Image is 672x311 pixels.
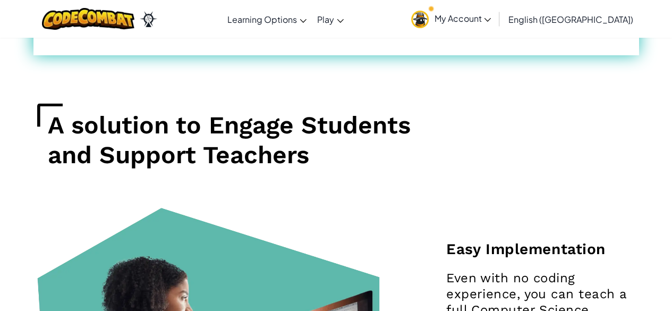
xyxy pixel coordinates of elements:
h1: A solution to Engage Students and Support Teachers [37,103,423,175]
img: CodeCombat logo [42,8,135,30]
a: English ([GEOGRAPHIC_DATA]) [503,5,638,33]
img: avatar [411,11,429,28]
a: Learning Options [222,5,312,33]
a: My Account [406,2,496,36]
h2: Easy Implementation [446,239,635,259]
img: Ozaria [140,11,157,27]
span: My Account [434,13,491,24]
span: Learning Options [227,14,297,25]
a: Play [312,5,349,33]
span: English ([GEOGRAPHIC_DATA]) [508,14,633,25]
span: Play [317,14,334,25]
